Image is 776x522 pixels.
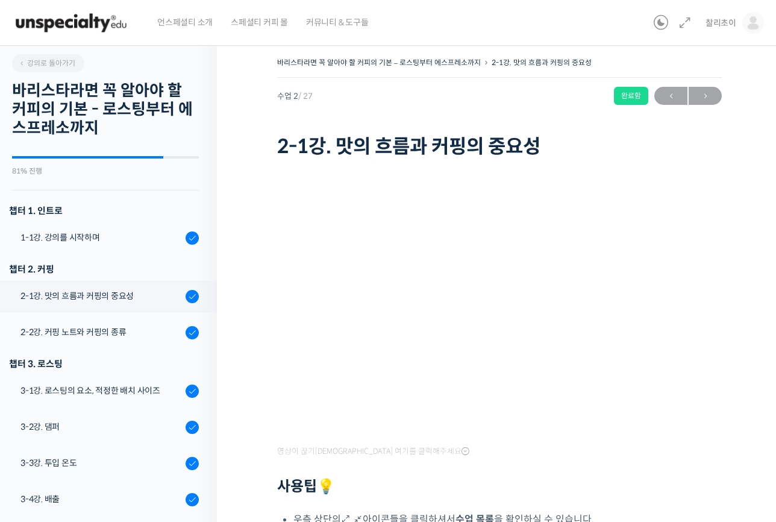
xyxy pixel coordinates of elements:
a: 바리스타라면 꼭 알아야 할 커피의 기본 – 로스팅부터 에스프레소까지 [277,58,481,67]
span: 찰리초이 [706,17,736,28]
div: 3-3강. 투입 온도 [20,456,182,470]
span: ← [654,88,687,104]
div: 1-1강. 강의를 시작하며 [20,231,182,244]
h1: 2-1강. 맛의 흐름과 커핑의 중요성 [277,135,722,158]
div: 3-1강. 로스팅의 요소, 적정한 배치 사이즈 [20,384,182,397]
span: / 27 [298,91,313,101]
strong: 사용팁 [277,477,335,495]
a: 강의로 돌아가기 [12,54,84,72]
a: 2-1강. 맛의 흐름과 커핑의 중요성 [492,58,592,67]
a: ←이전 [654,87,687,105]
div: 3-4강. 배출 [20,492,182,506]
div: 81% 진행 [12,168,199,175]
span: 수업 2 [277,92,313,100]
h3: 챕터 1. 인트로 [9,203,199,219]
strong: 💡 [317,477,335,495]
span: → [689,88,722,104]
a: 다음→ [689,87,722,105]
div: 완료함 [614,87,648,105]
div: 챕터 3. 로스팅 [9,356,199,372]
div: 3-2강. 댐퍼 [20,420,182,433]
div: 2-1강. 맛의 흐름과 커핑의 중요성 [20,289,182,303]
div: 챕터 2. 커핑 [9,261,199,277]
span: 강의로 돌아가기 [18,58,75,68]
div: 2-2강. 커핑 노트와 커핑의 종류 [20,325,182,339]
span: 영상이 끊기[DEMOGRAPHIC_DATA] 여기를 클릭해주세요 [277,447,469,456]
h2: 바리스타라면 꼭 알아야 할 커피의 기본 - 로스팅부터 에스프레소까지 [12,81,199,138]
